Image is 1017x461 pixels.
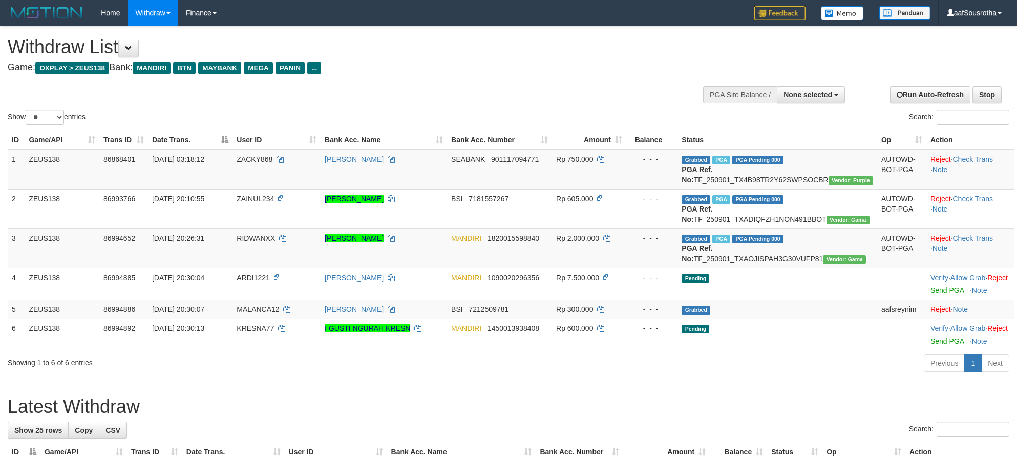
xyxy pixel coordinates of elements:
b: PGA Ref. No: [682,205,712,223]
td: 5 [8,300,25,319]
a: Reject [987,324,1008,332]
th: Op: activate to sort column ascending [877,131,926,150]
a: [PERSON_NAME] [325,155,384,163]
span: Vendor URL: https://trx31.1velocity.biz [827,216,870,224]
span: OXPLAY > ZEUS138 [35,62,109,74]
span: 86994892 [103,324,135,332]
a: [PERSON_NAME] [325,274,384,282]
span: · [950,274,987,282]
span: MAYBANK [198,62,241,74]
a: Check Trans [952,234,993,242]
b: PGA Ref. No: [682,244,712,263]
span: [DATE] 20:30:07 [152,305,204,313]
td: 1 [8,150,25,190]
th: User ID: activate to sort column ascending [232,131,321,150]
span: Copy 901117094771 to clipboard [491,155,539,163]
span: MANDIRI [451,274,481,282]
label: Show entries [8,110,86,125]
td: 3 [8,228,25,268]
a: Note [933,244,948,253]
span: PANIN [276,62,305,74]
span: Show 25 rows [14,426,62,434]
img: Button%20Memo.svg [821,6,864,20]
a: Reject [987,274,1008,282]
a: Reject [930,305,951,313]
span: RIDWANXX [237,234,275,242]
span: Marked by aaftanly [712,235,730,243]
a: 1 [964,354,982,372]
a: [PERSON_NAME] [325,234,384,242]
a: Allow Grab [950,324,985,332]
td: · · [926,189,1014,228]
b: PGA Ref. No: [682,165,712,184]
div: - - - [630,233,673,243]
a: Note [933,205,948,213]
span: MANDIRI [133,62,171,74]
td: ZEUS138 [25,228,99,268]
label: Search: [909,422,1009,437]
span: Copy [75,426,93,434]
span: Grabbed [682,235,710,243]
td: · [926,300,1014,319]
td: aafsreynim [877,300,926,319]
td: 2 [8,189,25,228]
span: 86994886 [103,305,135,313]
span: [DATE] 20:10:55 [152,195,204,203]
a: Show 25 rows [8,422,69,439]
th: Status [677,131,877,150]
span: PGA Pending [732,235,783,243]
span: 86993766 [103,195,135,203]
th: Amount: activate to sort column ascending [552,131,626,150]
td: TF_250901_TXADIQFZH1NON491BBOT [677,189,877,228]
input: Search: [937,110,1009,125]
a: Stop [972,86,1002,103]
span: [DATE] 03:18:12 [152,155,204,163]
a: Send PGA [930,337,964,345]
a: CSV [99,422,127,439]
div: - - - [630,304,673,315]
span: 86994652 [103,234,135,242]
span: 86868401 [103,155,135,163]
span: ... [307,62,321,74]
a: Note [933,165,948,174]
span: SEABANK [451,155,485,163]
h1: Withdraw List [8,37,668,57]
img: panduan.png [879,6,930,20]
th: ID [8,131,25,150]
span: Copy 7212509781 to clipboard [469,305,508,313]
a: Note [972,286,987,295]
span: Copy 1450013938408 to clipboard [488,324,539,332]
span: Rp 2.000.000 [556,234,599,242]
a: Previous [924,354,965,372]
span: 86994885 [103,274,135,282]
td: · · [926,228,1014,268]
span: [DATE] 20:30:04 [152,274,204,282]
div: PGA Site Balance / [703,86,777,103]
a: Reject [930,195,951,203]
div: Showing 1 to 6 of 6 entries [8,353,416,368]
td: ZEUS138 [25,319,99,350]
a: Verify [930,324,948,332]
label: Search: [909,110,1009,125]
span: BSI [451,195,463,203]
a: Reject [930,155,951,163]
span: Rp 300.000 [556,305,593,313]
span: Rp 7.500.000 [556,274,599,282]
span: Marked by aafsreyleap [712,195,730,204]
a: Note [952,305,968,313]
span: MALANCA12 [237,305,279,313]
span: KRESNA77 [237,324,274,332]
td: 4 [8,268,25,300]
a: [PERSON_NAME] [325,305,384,313]
span: Copy 7181557267 to clipboard [469,195,508,203]
a: Note [972,337,987,345]
span: Pending [682,325,709,333]
span: ARDI1221 [237,274,270,282]
a: I GUSTI NGURAH KRESN [325,324,410,332]
td: ZEUS138 [25,300,99,319]
a: Run Auto-Refresh [890,86,970,103]
a: Check Trans [952,155,993,163]
a: Allow Grab [950,274,985,282]
span: Vendor URL: https://trx31.1velocity.biz [823,255,866,264]
td: ZEUS138 [25,268,99,300]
